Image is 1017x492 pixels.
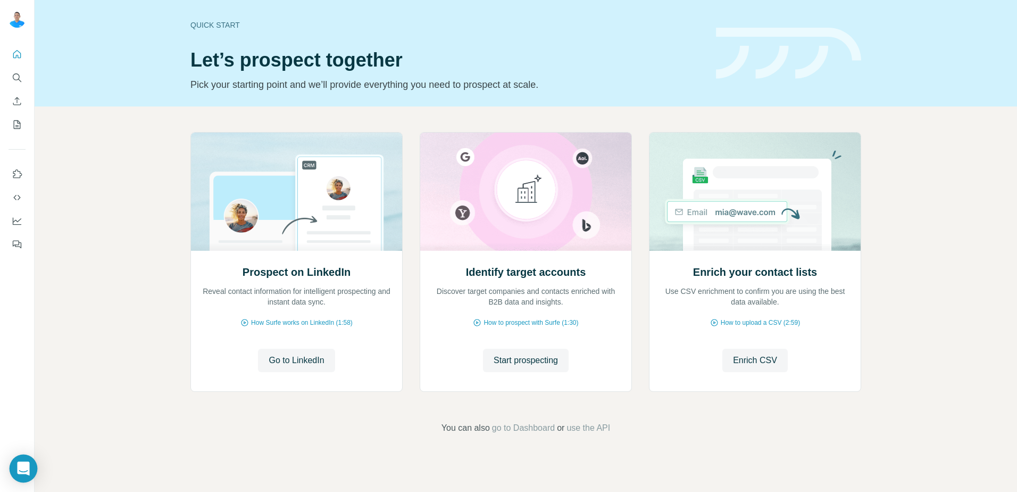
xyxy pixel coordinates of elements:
[557,422,564,434] span: or
[716,28,861,79] img: banner
[190,50,703,71] h1: Let’s prospect together
[733,354,777,367] span: Enrich CSV
[9,165,26,184] button: Use Surfe on LinkedIn
[9,68,26,87] button: Search
[190,77,703,92] p: Pick your starting point and we’ll provide everything you need to prospect at scale.
[483,349,569,372] button: Start prospecting
[660,286,850,307] p: Use CSV enrichment to confirm you are using the best data available.
[9,115,26,134] button: My lists
[466,265,586,280] h2: Identify target accounts
[269,354,324,367] span: Go to LinkedIn
[494,354,558,367] span: Start prospecting
[190,20,703,30] div: Quick start
[9,92,26,111] button: Enrich CSV
[9,188,26,207] button: Use Surfe API
[9,235,26,254] button: Feedback
[566,422,610,434] button: use the API
[9,45,26,64] button: Quick start
[431,286,621,307] p: Discover target companies and contacts enriched with B2B data and insights.
[721,318,800,327] span: How to upload a CSV (2:59)
[190,133,403,251] img: Prospect on LinkedIn
[10,455,38,483] div: Open Intercom Messenger
[251,318,353,327] span: How Surfe works on LinkedIn (1:58)
[9,11,26,28] img: Avatar
[441,422,490,434] span: You can also
[492,422,555,434] button: go to Dashboard
[722,349,788,372] button: Enrich CSV
[693,265,817,280] h2: Enrich your contact lists
[258,349,335,372] button: Go to LinkedIn
[202,286,391,307] p: Reveal contact information for intelligent prospecting and instant data sync.
[420,133,632,251] img: Identify target accounts
[243,265,351,280] h2: Prospect on LinkedIn
[649,133,861,251] img: Enrich your contact lists
[484,318,578,327] span: How to prospect with Surfe (1:30)
[9,211,26,231] button: Dashboard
